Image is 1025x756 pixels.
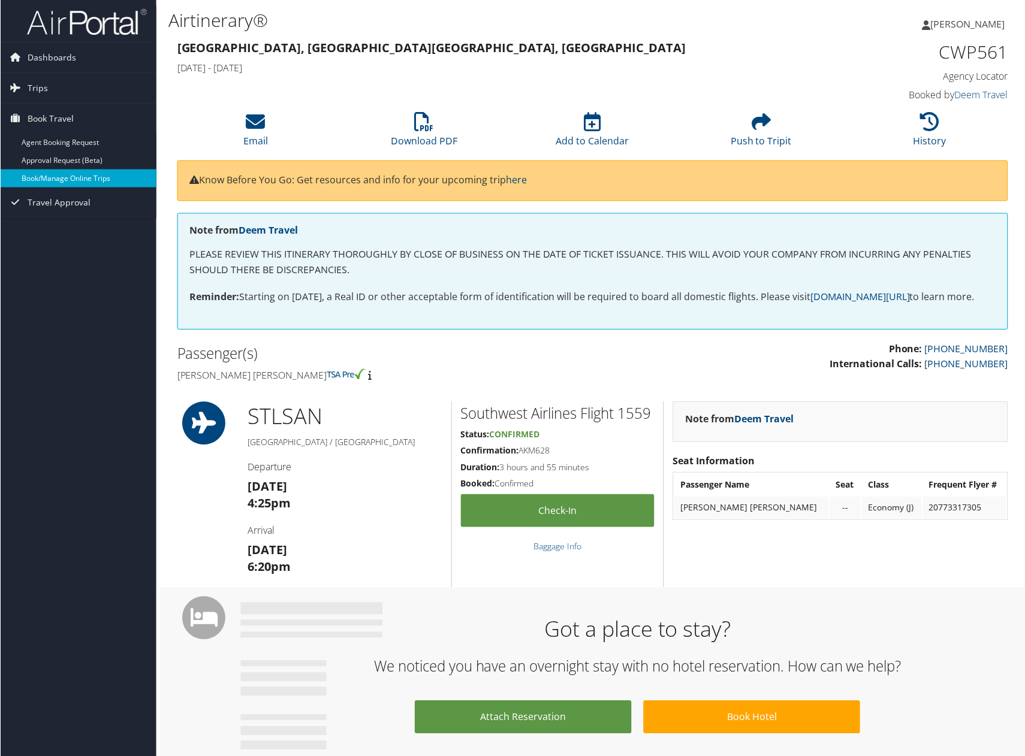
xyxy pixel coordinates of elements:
[177,61,797,74] h4: [DATE] - [DATE]
[27,43,76,72] span: Dashboards
[924,474,1007,496] th: Frequent Flyer #
[556,119,629,147] a: Add to Calendar
[686,413,794,426] strong: Note from
[506,174,527,187] a: here
[890,343,923,356] strong: Phone:
[177,344,584,364] h2: Passenger(s)
[811,291,911,304] a: [DOMAIN_NAME][URL]
[239,224,298,237] a: Deem Travel
[461,495,655,528] a: Check-in
[27,188,90,218] span: Travel Approval
[830,474,861,496] th: Seat
[461,404,655,424] h2: Southwest Airlines Flight 1559
[248,543,287,559] strong: [DATE]
[830,358,923,371] strong: International Calls:
[461,478,655,490] h5: Confirmed
[26,8,146,36] img: airportal-logo.png
[644,701,861,734] a: Book Hotel
[189,247,996,278] p: PLEASE REVIEW THIS ITINERARY THOROUGHLY BY CLOSE OF BUSINESS ON THE DATE OF TICKET ISSUANCE. THIS...
[731,119,792,147] a: Push to Tripit
[168,8,734,33] h1: Airtinerary®
[735,413,794,426] a: Deem Travel
[461,445,655,457] h5: AKM628
[177,40,686,56] strong: [GEOGRAPHIC_DATA], [GEOGRAPHIC_DATA] [GEOGRAPHIC_DATA], [GEOGRAPHIC_DATA]
[533,542,581,553] a: Baggage Info
[243,119,267,147] a: Email
[931,17,1006,31] span: [PERSON_NAME]
[815,69,1009,83] h4: Agency Locator
[189,291,239,304] strong: Reminder:
[248,437,442,449] h5: [GEOGRAPHIC_DATA] / [GEOGRAPHIC_DATA]
[391,119,457,147] a: Download PDF
[27,73,47,103] span: Trips
[914,119,947,147] a: History
[675,474,829,496] th: Passenger Name
[815,40,1009,65] h1: CWP561
[189,224,298,237] strong: Note from
[461,462,500,473] strong: Duration:
[415,701,632,734] a: Attach Reservation
[675,497,829,519] td: [PERSON_NAME] [PERSON_NAME]
[248,560,291,576] strong: 6:20pm
[177,369,584,382] h4: [PERSON_NAME] [PERSON_NAME]
[673,455,755,468] strong: Seat Information
[461,462,655,474] h5: 3 hours and 55 minutes
[490,429,540,440] span: Confirmed
[924,497,1007,519] td: 20773317305
[836,503,855,513] div: --
[461,445,519,456] strong: Confirmation:
[955,88,1009,101] a: Deem Travel
[248,479,287,495] strong: [DATE]
[925,358,1009,371] a: [PHONE_NUMBER]
[248,402,442,432] h1: STL SAN
[461,429,490,440] strong: Status:
[863,497,923,519] td: Economy (J)
[248,461,442,474] h4: Departure
[27,104,73,134] span: Book Travel
[815,88,1009,101] h4: Booked by
[461,478,495,489] strong: Booked:
[327,369,366,380] img: tsa-precheck.png
[248,495,291,512] strong: 4:25pm
[923,6,1018,42] a: [PERSON_NAME]
[863,474,923,496] th: Class
[189,173,996,189] p: Know Before You Go: Get resources and info for your upcoming trip
[925,343,1009,356] a: [PHONE_NUMBER]
[248,524,442,537] h4: Arrival
[189,290,996,306] p: Starting on [DATE], a Real ID or other acceptable form of identification will be required to boar...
